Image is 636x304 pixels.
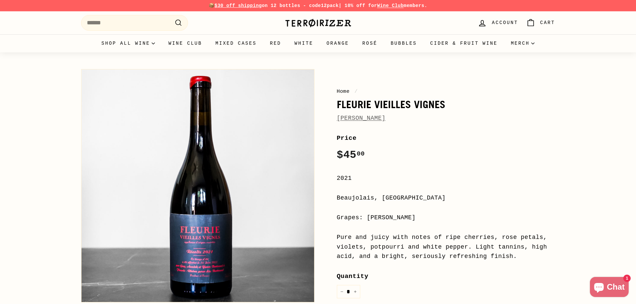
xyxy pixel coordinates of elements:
[337,193,555,203] div: Beaujolais, [GEOGRAPHIC_DATA]
[337,285,347,299] button: Reduce item quantity by one
[424,34,504,52] a: Cider & Fruit Wine
[540,19,555,26] span: Cart
[337,271,555,281] label: Quantity
[353,88,360,94] span: /
[68,34,569,52] div: Primary
[337,115,386,121] a: [PERSON_NAME]
[81,2,555,9] p: 📦 on 12 bottles - code | 10% off for members.
[162,34,209,52] a: Wine Club
[81,69,314,302] img: Fleurie Vieilles Vignes
[356,34,384,52] a: Rosé
[504,34,541,52] summary: Merch
[321,3,339,8] strong: 12pack
[320,34,356,52] a: Orange
[492,19,518,26] span: Account
[215,3,262,8] span: $30 off shipping
[263,34,288,52] a: Red
[474,13,522,33] a: Account
[377,3,404,8] a: Wine Club
[337,174,555,183] div: 2021
[288,34,320,52] a: White
[337,87,555,95] nav: breadcrumbs
[337,88,350,94] a: Home
[350,285,360,299] button: Increase item quantity by one
[209,34,263,52] a: Mixed Cases
[337,99,555,110] h1: Fleurie Vieilles Vignes
[522,13,559,33] a: Cart
[357,150,365,158] sup: 00
[337,133,555,143] label: Price
[588,277,631,299] inbox-online-store-chat: Shopify online store chat
[337,213,555,223] div: Grapes: [PERSON_NAME]
[337,285,360,299] input: quantity
[384,34,423,52] a: Bubbles
[337,233,555,261] div: Pure and juicy with notes of ripe cherries, rose petals, violets, potpourri and white pepper. Lig...
[337,149,365,161] span: $45
[95,34,162,52] summary: Shop all wine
